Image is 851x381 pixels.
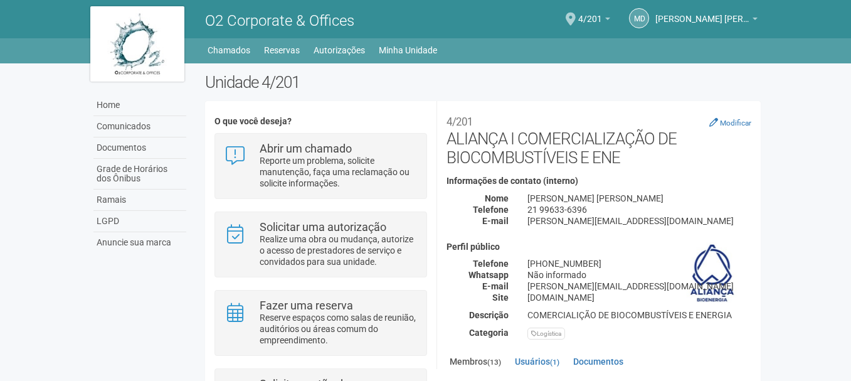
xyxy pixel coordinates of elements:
strong: Solicitar uma autorização [260,220,386,233]
span: Marcelo de Andrade Ferreira [655,2,749,24]
div: Logística [527,328,565,340]
strong: Abrir um chamado [260,142,352,155]
a: Membros(13) [447,352,504,373]
span: O2 Corporate & Offices [205,12,354,30]
strong: Telefone [473,205,509,215]
img: logo.jpg [90,6,184,82]
strong: Descrição [469,310,509,320]
div: [PERSON_NAME][EMAIL_ADDRESS][DOMAIN_NAME] [518,281,761,292]
span: 4/201 [578,2,602,24]
a: Documentos [570,352,626,371]
div: COMERCIALIÇÃO DE BIOCOMBUSTÍVEIS E ENERGIA [518,309,761,321]
strong: Telefone [473,259,509,269]
h2: ALIANÇA I COMERCIALIZAÇÃO DE BIOCOMBUSTÍVEIS E ENE [447,110,751,167]
a: Comunicados [93,116,186,137]
a: Minha Unidade [379,41,437,59]
small: (13) [487,358,501,367]
a: Grade de Horários dos Ônibus [93,159,186,190]
p: Realize uma obra ou mudança, autorize o acesso de prestadores de serviço e convidados para sua un... [260,233,417,267]
a: Reservas [264,41,300,59]
small: Modificar [720,119,751,127]
div: [PERSON_NAME] [PERSON_NAME] [518,193,761,204]
strong: Categoria [469,328,509,338]
div: Não informado [518,269,761,281]
a: Documentos [93,137,186,159]
a: Fazer uma reserva Reserve espaços como salas de reunião, auditórios ou áreas comum do empreendime... [225,300,417,346]
strong: Site [492,292,509,303]
a: Autorizações [314,41,365,59]
p: Reporte um problema, solicite manutenção, faça uma reclamação ou solicite informações. [260,155,417,189]
small: 4/201 [447,115,473,128]
a: Solicitar uma autorização Realize uma obra ou mudança, autorize o acesso de prestadores de serviç... [225,222,417,267]
a: Abrir um chamado Reporte um problema, solicite manutenção, faça uma reclamação ou solicite inform... [225,143,417,189]
h4: O que você deseja? [214,117,427,126]
a: Anuncie sua marca [93,232,186,253]
a: Chamados [208,41,250,59]
p: Reserve espaços como salas de reunião, auditórios ou áreas comum do empreendimento. [260,312,417,346]
img: business.png [682,242,743,305]
a: [PERSON_NAME] [PERSON_NAME] [655,16,758,26]
a: Usuários(1) [512,352,563,371]
a: Ramais [93,190,186,211]
h4: Informações de contato (interno) [447,176,751,186]
strong: Fazer uma reserva [260,299,353,312]
a: LGPD [93,211,186,232]
h2: Unidade 4/201 [205,73,761,92]
a: Modificar [709,117,751,127]
div: [PHONE_NUMBER] [518,258,761,269]
strong: Nome [485,193,509,203]
a: Md [629,8,649,28]
strong: E-mail [482,216,509,226]
a: 4/201 [578,16,610,26]
strong: E-mail [482,281,509,291]
div: [PERSON_NAME][EMAIL_ADDRESS][DOMAIN_NAME] [518,215,761,227]
strong: Whatsapp [468,270,509,280]
small: (1) [550,358,559,367]
div: 21 99633-6396 [518,204,761,215]
div: [DOMAIN_NAME] [518,292,761,303]
h4: Perfil público [447,242,751,252]
a: Home [93,95,186,116]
